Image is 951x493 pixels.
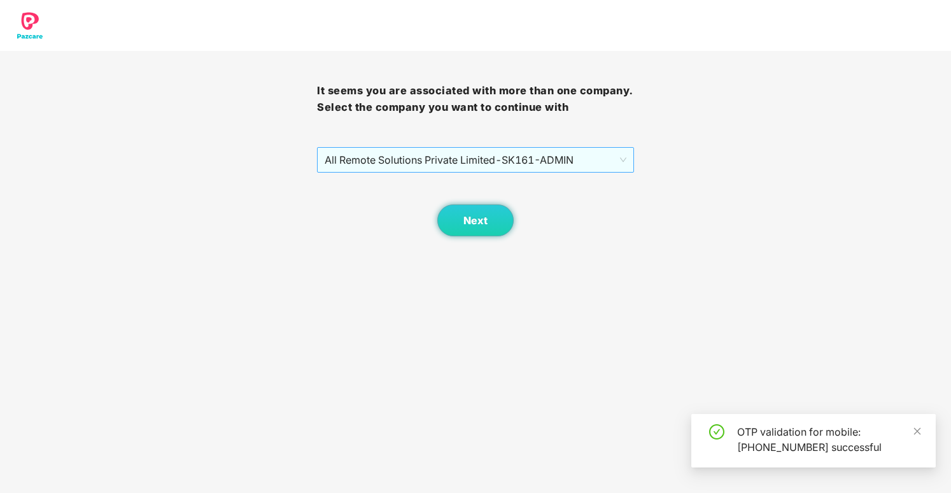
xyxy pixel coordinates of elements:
[913,427,922,436] span: close
[737,424,920,455] div: OTP validation for mobile: [PHONE_NUMBER] successful
[325,148,626,172] span: All Remote Solutions Private Limited - SK161 - ADMIN
[709,424,724,439] span: check-circle
[317,83,634,115] h3: It seems you are associated with more than one company. Select the company you want to continue with
[437,204,514,236] button: Next
[463,215,488,227] span: Next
